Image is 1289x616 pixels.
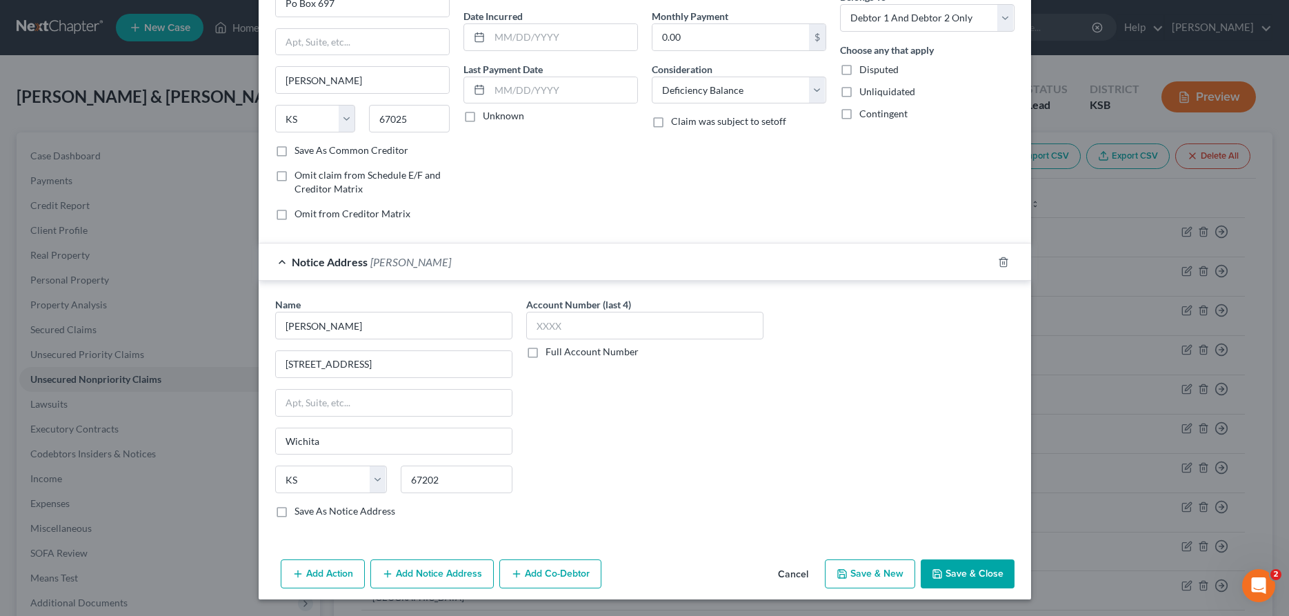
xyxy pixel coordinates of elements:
span: Contingent [859,108,908,119]
input: Enter zip.. [401,466,512,493]
input: Apt, Suite, etc... [276,390,512,416]
label: Date Incurred [463,9,523,23]
label: Save As Notice Address [294,504,395,518]
input: MM/DD/YYYY [490,24,637,50]
button: Save & New [825,559,915,588]
label: Choose any that apply [840,43,934,57]
button: Add Notice Address [370,559,494,588]
div: $ [809,24,826,50]
input: Apt, Suite, etc... [276,29,449,55]
label: Save As Common Creditor [294,143,408,157]
input: XXXX [526,312,763,339]
button: Save & Close [921,559,1015,588]
button: Add Action [281,559,365,588]
span: Unliquidated [859,86,915,97]
label: Last Payment Date [463,62,543,77]
span: Name [275,299,301,310]
span: Omit claim from Schedule E/F and Creditor Matrix [294,169,441,195]
span: [PERSON_NAME] [370,255,451,268]
iframe: Intercom live chat [1242,569,1275,602]
label: Account Number (last 4) [526,297,631,312]
span: Disputed [859,63,899,75]
input: 0.00 [652,24,809,50]
input: Enter city... [276,428,512,455]
input: Enter city... [276,67,449,93]
label: Monthly Payment [652,9,728,23]
label: Unknown [483,109,524,123]
span: 2 [1270,569,1281,580]
button: Cancel [767,561,819,588]
input: Enter zip... [369,105,450,132]
input: Enter address... [276,351,512,377]
span: Omit from Creditor Matrix [294,208,410,219]
button: Add Co-Debtor [499,559,601,588]
input: Search by name... [275,312,512,339]
span: Claim was subject to setoff [671,115,786,127]
input: MM/DD/YYYY [490,77,637,103]
label: Full Account Number [546,345,639,359]
label: Consideration [652,62,712,77]
span: Notice Address [292,255,368,268]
